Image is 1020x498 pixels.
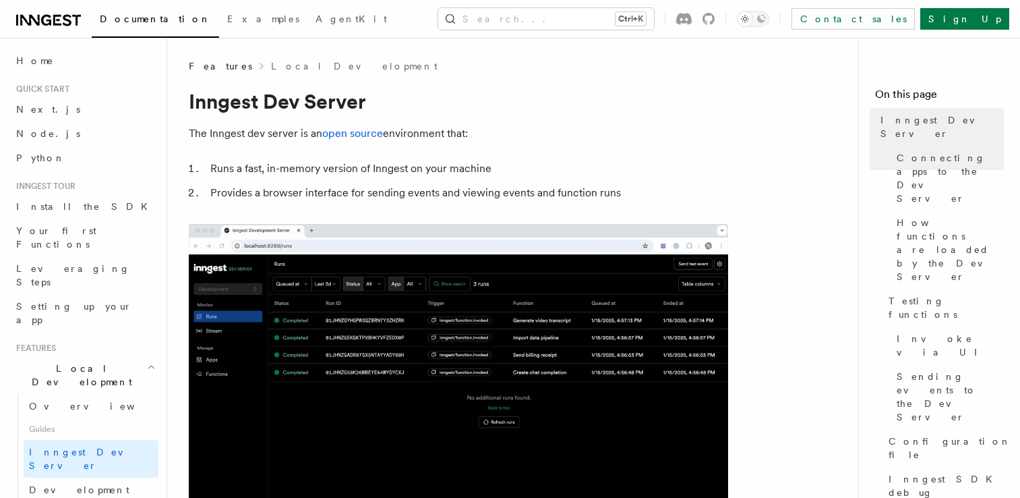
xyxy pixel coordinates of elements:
span: Leveraging Steps [16,263,130,287]
span: Invoke via UI [897,332,1004,359]
a: Testing functions [883,289,1004,327]
span: Next.js [16,104,80,115]
p: The Inngest dev server is an environment that: [189,124,728,143]
a: Next.js [11,97,158,121]
kbd: Ctrl+K [616,12,646,26]
a: Documentation [92,4,219,38]
a: Sending events to the Dev Server [891,364,1004,429]
span: Home [16,54,54,67]
a: open source [322,127,383,140]
a: Sign Up [920,8,1009,30]
span: Your first Functions [16,225,96,250]
a: AgentKit [307,4,395,36]
span: How functions are loaded by the Dev Server [897,216,1004,283]
li: Provides a browser interface for sending events and viewing events and function runs [206,184,728,202]
span: Configuration file [889,435,1011,462]
span: Documentation [100,13,211,24]
a: Node.js [11,121,158,146]
span: AgentKit [316,13,387,24]
span: Inngest tour [11,181,76,192]
span: Inngest Dev Server [29,447,144,471]
span: Setting up your app [16,301,132,325]
span: Local Development [11,362,147,389]
a: Your first Functions [11,219,158,256]
span: Features [189,59,252,73]
span: Python [16,153,65,163]
a: Configuration file [883,429,1004,467]
a: Local Development [271,59,438,73]
a: Contact sales [791,8,915,30]
a: Setting up your app [11,294,158,332]
span: Sending events to the Dev Server [897,370,1004,424]
a: Leveraging Steps [11,256,158,294]
span: Overview [29,401,168,412]
h4: On this page [875,86,1004,108]
span: Guides [24,418,158,440]
a: Python [11,146,158,170]
a: Home [11,49,158,73]
button: Local Development [11,356,158,394]
a: Inngest Dev Server [24,440,158,478]
span: Testing functions [889,294,1004,321]
button: Toggle dark mode [737,11,769,27]
li: Runs a fast, in-memory version of Inngest on your machine [206,159,728,178]
a: How functions are loaded by the Dev Server [891,211,1004,289]
a: Examples [219,4,307,36]
span: Node.js [16,128,80,139]
a: Install the SDK [11,194,158,219]
span: Features [11,343,56,354]
span: Quick start [11,84,69,94]
h1: Inngest Dev Server [189,89,728,113]
a: Overview [24,394,158,418]
span: Inngest Dev Server [880,113,1004,140]
a: Connecting apps to the Dev Server [891,146,1004,211]
button: Search...Ctrl+K [438,8,654,30]
span: Connecting apps to the Dev Server [897,151,1004,205]
a: Inngest Dev Server [875,108,1004,146]
span: Examples [227,13,299,24]
a: Invoke via UI [891,327,1004,364]
span: Install the SDK [16,201,156,212]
